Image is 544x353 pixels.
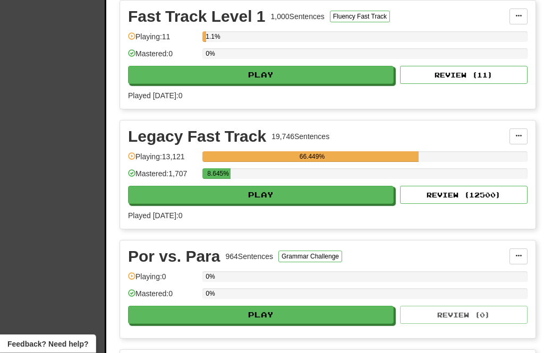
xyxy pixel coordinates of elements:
div: 8.645% [206,169,231,179]
button: Play [128,66,394,84]
span: Played [DATE]: 0 [128,92,182,100]
button: Review (0) [400,306,528,324]
div: Mastered: 0 [128,49,197,66]
button: Grammar Challenge [278,251,342,263]
button: Play [128,186,394,204]
div: Playing: 13,121 [128,152,197,169]
div: Playing: 11 [128,32,197,49]
div: Legacy Fast Track [128,129,266,145]
div: Mastered: 0 [128,289,197,306]
div: Playing: 0 [128,272,197,289]
div: 1,000 Sentences [271,12,325,22]
div: Fast Track Level 1 [128,9,266,25]
div: 66.449% [206,152,418,162]
button: Fluency Fast Track [330,11,390,23]
button: Play [128,306,394,324]
button: Review (11) [400,66,528,84]
button: Review (12500) [400,186,528,204]
span: Played [DATE]: 0 [128,212,182,220]
div: Mastered: 1,707 [128,169,197,186]
div: 19,746 Sentences [271,132,329,142]
div: 964 Sentences [225,252,273,262]
span: Open feedback widget [7,339,88,349]
div: Por vs. Para [128,249,220,265]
